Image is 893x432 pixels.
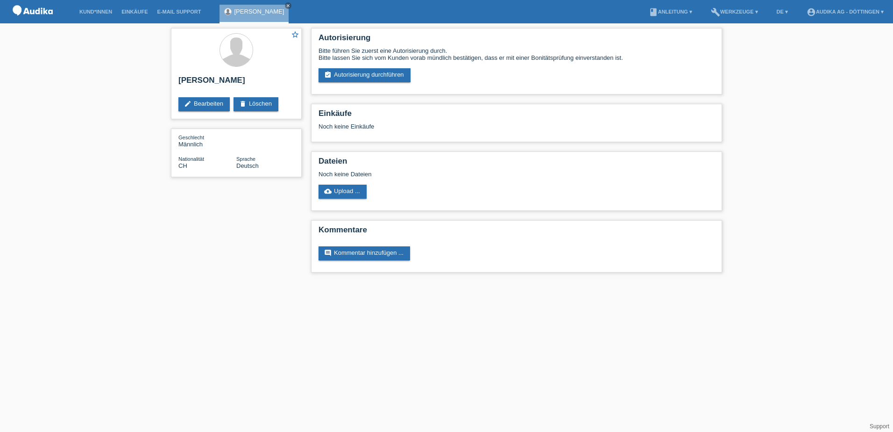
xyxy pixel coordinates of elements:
a: Support [870,423,889,430]
i: edit [184,100,191,108]
a: Einkäufe [117,9,152,14]
i: build [711,7,720,17]
div: Noch keine Einkäufe [319,123,715,137]
i: account_circle [807,7,816,17]
a: Kund*innen [75,9,117,14]
a: POS — MF Group [9,18,56,25]
a: cloud_uploadUpload ... [319,185,367,199]
a: account_circleAudika AG - Döttingen ▾ [802,9,888,14]
span: Deutsch [236,162,259,169]
i: star_border [291,30,299,39]
a: buildWerkzeuge ▾ [706,9,763,14]
a: bookAnleitung ▾ [644,9,697,14]
i: assignment_turned_in [324,71,332,79]
span: Nationalität [178,156,204,162]
h2: Kommentare [319,225,715,239]
span: Schweiz [178,162,187,169]
a: assignment_turned_inAutorisierung durchführen [319,68,411,82]
span: Geschlecht [178,135,204,140]
i: delete [239,100,247,108]
h2: Einkäufe [319,109,715,123]
i: cloud_upload [324,187,332,195]
div: Männlich [178,134,236,148]
a: [PERSON_NAME] [234,8,284,15]
a: deleteLöschen [234,97,278,111]
h2: [PERSON_NAME] [178,76,294,90]
a: editBearbeiten [178,97,230,111]
h2: Autorisierung [319,33,715,47]
a: star_border [291,30,299,40]
a: commentKommentar hinzufügen ... [319,246,410,260]
span: Sprache [236,156,255,162]
h2: Dateien [319,157,715,171]
i: book [649,7,658,17]
a: close [285,2,291,9]
i: comment [324,249,332,257]
i: close [286,3,291,8]
div: Noch keine Dateien [319,171,604,178]
a: E-Mail Support [153,9,206,14]
div: Bitte führen Sie zuerst eine Autorisierung durch. Bitte lassen Sie sich vom Kunden vorab mündlich... [319,47,715,61]
a: DE ▾ [772,9,793,14]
